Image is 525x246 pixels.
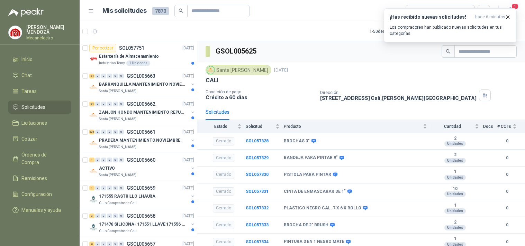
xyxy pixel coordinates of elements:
[99,137,180,144] p: PRADERA MANTENIMIENTO NOVIEMBRE
[26,36,71,40] p: Mecanelectro
[107,214,112,218] div: 0
[21,174,47,182] span: Remisiones
[89,184,196,206] a: 1 0 0 0 0 0 GSOL005659[DATE] Company Logo171555 RASTRILLO LHAURAClub Campestre de Cali
[21,103,45,111] span: Solicitudes
[284,124,422,129] span: Producto
[246,189,269,194] a: SOL057331
[246,223,269,227] a: SOL057333
[89,130,94,134] div: 231
[284,120,431,133] th: Producto
[246,155,269,160] b: SOL057329
[89,72,196,94] a: 24 0 0 0 0 0 GSOL005663[DATE] Company LogoBARRANQUILLA MANTENIMIENTO NOVIEMBRESanta [PERSON_NAME]
[119,46,144,50] p: SOL057751
[95,74,100,78] div: 0
[8,204,71,217] a: Manuales y ayuda
[21,87,37,95] span: Tareas
[246,120,284,133] th: Solicitud
[497,188,517,195] b: 0
[21,151,65,166] span: Órdenes de Compra
[8,188,71,201] a: Configuración
[284,223,328,228] b: BROCHA DE 2" BRUSH
[213,204,234,212] div: Cerrado
[246,239,269,244] b: SOL057334
[127,214,155,218] p: GSOL005658
[99,53,159,60] p: Estantería de Almacenamiento
[107,186,112,190] div: 0
[99,88,136,94] p: Santa [PERSON_NAME]
[107,158,112,162] div: 0
[113,158,118,162] div: 0
[213,221,234,229] div: Cerrado
[99,60,125,66] p: Industrias Tomy
[127,186,155,190] p: GSOL005659
[99,200,137,206] p: Club Campestre de Cali
[119,186,124,190] div: 0
[497,205,517,211] b: 0
[206,77,218,84] p: CALI
[511,3,519,10] span: 1
[8,8,44,17] img: Logo peakr
[431,203,479,208] b: 1
[182,45,194,51] p: [DATE]
[99,221,185,228] p: 171476 SILICONA- 171551 LLAVE 171556 CHAZO
[127,74,155,78] p: GSOL005663
[101,158,106,162] div: 0
[107,130,112,134] div: 0
[284,206,361,211] b: PLASTICO NEGRO CAL. 7 X 6 X ROLLO
[101,102,106,106] div: 0
[8,172,71,185] a: Remisiones
[113,186,118,190] div: 0
[21,135,37,143] span: Cotizar
[95,158,100,162] div: 0
[89,223,98,231] img: Company Logo
[89,83,98,91] img: Company Logo
[182,157,194,163] p: [DATE]
[99,109,185,116] p: ZANJON HONDO MANTENIMIENTO REPUESTOS
[113,130,118,134] div: 0
[246,124,274,129] span: Solicitud
[444,158,466,163] div: Unidades
[246,139,269,143] a: SOL057328
[89,195,98,203] img: Company Logo
[99,193,155,200] p: 171555 RASTRILLO LHAURA
[89,139,98,147] img: Company Logo
[99,228,137,234] p: Club Campestre de Cali
[95,186,100,190] div: 0
[182,129,194,135] p: [DATE]
[21,72,32,79] span: Chat
[101,130,106,134] div: 0
[21,190,52,198] span: Configuración
[213,238,234,246] div: Cerrado
[497,138,517,144] b: 0
[246,206,269,210] b: SOL057332
[8,69,71,82] a: Chat
[497,120,525,133] th: # COTs
[99,165,115,172] p: ACTIVO
[182,213,194,219] p: [DATE]
[431,169,479,175] b: 1
[216,46,257,57] h3: GSOL005625
[99,144,136,150] p: Santa [PERSON_NAME]
[431,152,479,158] b: 2
[207,66,215,74] img: Company Logo
[89,44,116,52] div: Por cotizar
[113,214,118,218] div: 0
[206,124,236,129] span: Estado
[206,89,315,94] p: Condición de pago
[127,102,155,106] p: GSOL005662
[284,155,338,161] b: BANDEJA PARA PINTAR 9"
[444,175,466,180] div: Unidades
[284,139,310,144] b: BROCHAS 3"
[384,8,517,42] button: ¡Has recibido nuevas solicitudes!hace 6 minutos Los compradores han publicado nuevas solicitudes ...
[320,95,477,101] p: [STREET_ADDRESS] Cali , [PERSON_NAME][GEOGRAPHIC_DATA]
[410,7,425,15] div: Todas
[126,60,150,66] div: 1 Unidades
[284,239,344,245] b: PINTURA 3 EN 1 NEGRO MATE
[431,136,479,141] b: 2
[99,81,185,88] p: BARRANQUILLA MANTENIMIENTO NOVIEMBRE
[444,208,466,214] div: Unidades
[182,73,194,79] p: [DATE]
[497,222,517,228] b: 0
